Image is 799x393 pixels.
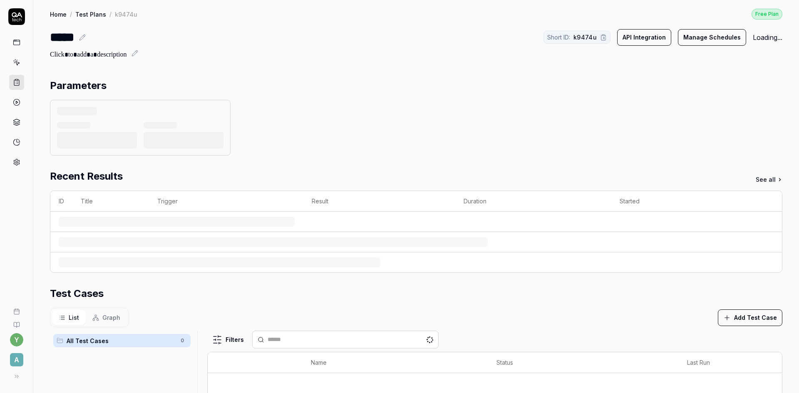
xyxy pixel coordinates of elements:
div: Loading... [753,32,782,42]
th: Trigger [149,191,303,212]
a: Documentation [3,315,30,328]
span: List [69,313,79,322]
a: See all [756,175,782,184]
th: Last Run [679,352,765,373]
a: Free Plan [752,8,782,20]
button: A [3,346,30,368]
th: Started [611,191,765,212]
a: Home [50,10,67,18]
h2: Recent Results [50,169,123,184]
span: Graph [102,313,120,322]
div: Free Plan [752,9,782,20]
h2: Parameters [50,78,107,93]
button: List [52,310,86,325]
div: / [70,10,72,18]
span: k9474u [573,33,597,42]
button: Manage Schedules [678,29,746,46]
button: Add Test Case [718,309,782,326]
span: Short ID: [547,33,570,42]
span: A [10,353,23,366]
th: Result [303,191,455,212]
th: Name [303,352,488,373]
th: ID [50,191,72,212]
span: All Test Cases [67,336,176,345]
th: Status [488,352,679,373]
th: Title [72,191,149,212]
button: API Integration [617,29,671,46]
a: Book a call with us [3,302,30,315]
th: Duration [455,191,611,212]
span: 0 [177,336,187,346]
div: / [109,10,112,18]
h2: Test Cases [50,286,104,301]
button: y [10,333,23,346]
div: k9474u [115,10,137,18]
a: Test Plans [75,10,106,18]
button: Filters [207,331,249,348]
button: Graph [86,310,127,325]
